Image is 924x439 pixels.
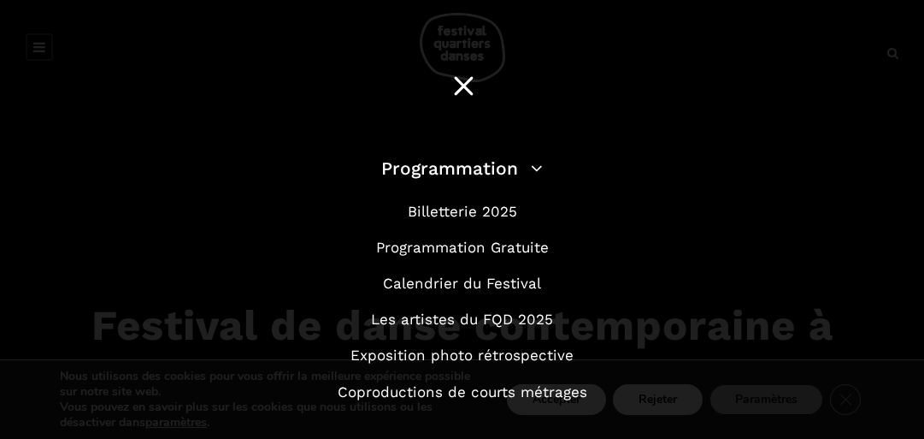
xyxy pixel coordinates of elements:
[350,347,574,364] a: Exposition photo rétrospective
[376,239,549,256] a: Programmation Gratuite
[381,157,543,179] a: Programmation
[371,311,553,328] a: Les artistes du FQD 2025
[338,383,587,400] a: Coproductions de courts métrages
[408,203,517,220] a: Billetterie 2025
[383,275,541,292] a: Calendrier du Festival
